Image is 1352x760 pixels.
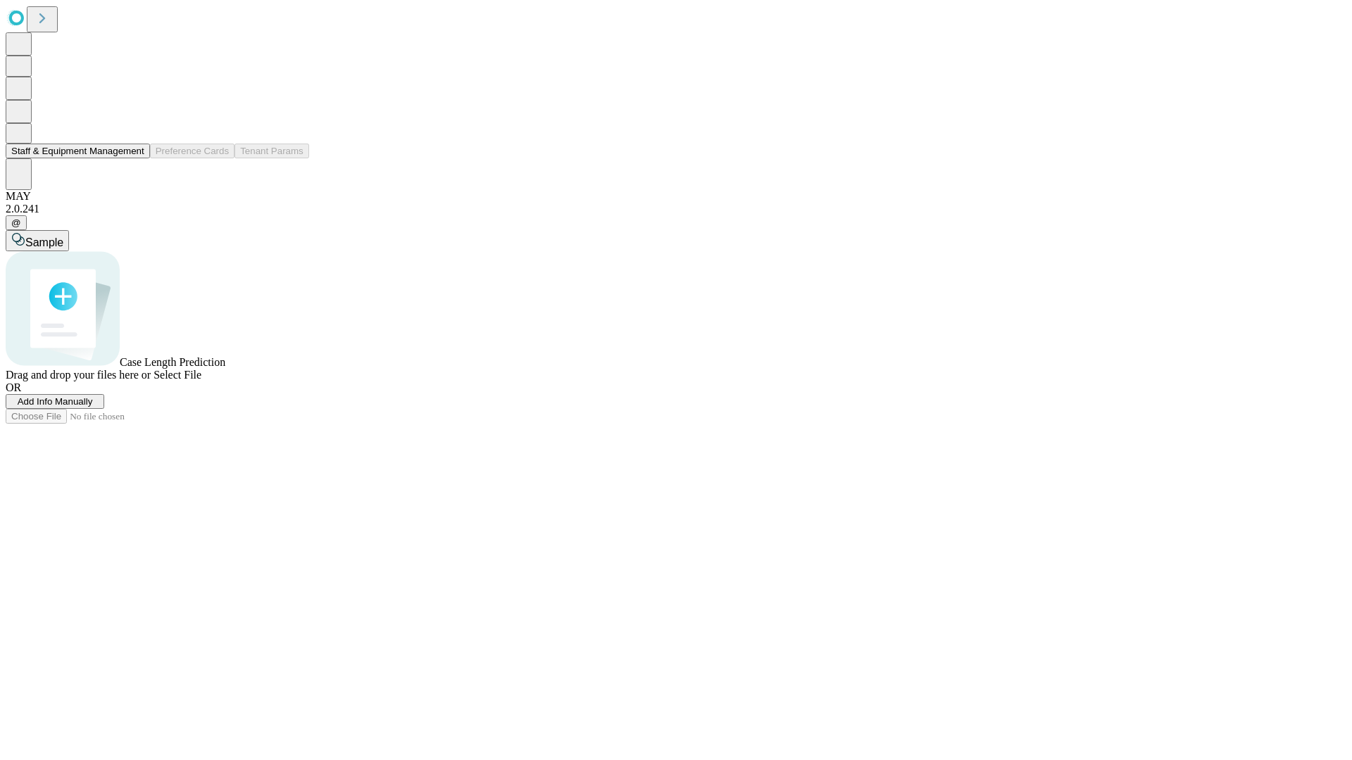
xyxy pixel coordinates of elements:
span: @ [11,217,21,228]
span: Add Info Manually [18,396,93,407]
div: MAY [6,190,1346,203]
div: 2.0.241 [6,203,1346,215]
button: Sample [6,230,69,251]
button: Tenant Params [234,144,309,158]
button: Add Info Manually [6,394,104,409]
button: Staff & Equipment Management [6,144,150,158]
span: Case Length Prediction [120,356,225,368]
span: OR [6,381,21,393]
button: @ [6,215,27,230]
span: Drag and drop your files here or [6,369,151,381]
span: Sample [25,236,63,248]
span: Select File [154,369,201,381]
button: Preference Cards [150,144,234,158]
